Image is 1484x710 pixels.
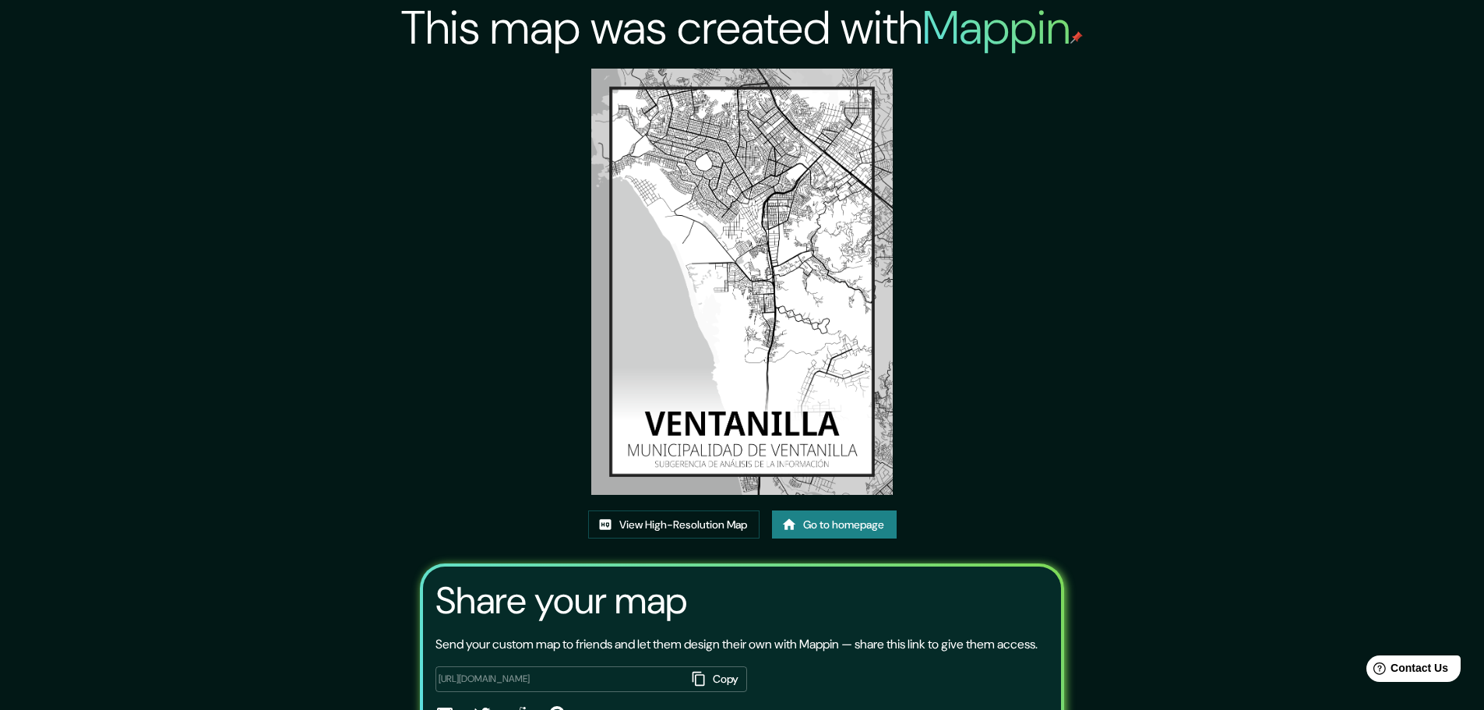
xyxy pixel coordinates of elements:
[588,510,760,539] a: View High-Resolution Map
[772,510,897,539] a: Go to homepage
[1070,31,1083,44] img: mappin-pin
[435,635,1038,654] p: Send your custom map to friends and let them design their own with Mappin — share this link to gi...
[591,69,892,495] img: created-map
[435,579,687,623] h3: Share your map
[1345,649,1467,693] iframe: Help widget launcher
[686,666,747,692] button: Copy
